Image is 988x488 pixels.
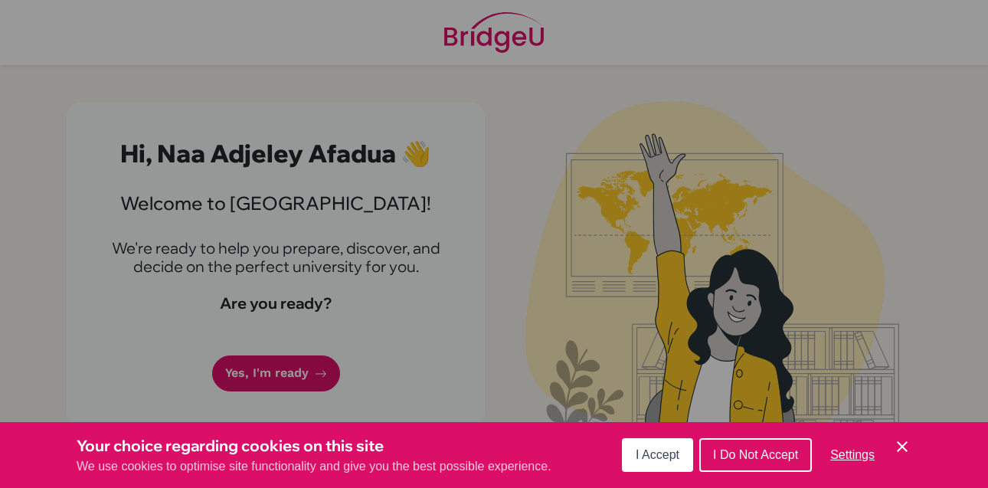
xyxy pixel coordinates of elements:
span: Settings [830,448,875,461]
span: I Accept [636,448,679,461]
button: I Do Not Accept [699,438,812,472]
button: Save and close [893,437,911,456]
span: I Do Not Accept [713,448,798,461]
button: I Accept [622,438,693,472]
p: We use cookies to optimise site functionality and give you the best possible experience. [77,457,551,476]
button: Settings [818,440,887,470]
h3: Your choice regarding cookies on this site [77,434,551,457]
